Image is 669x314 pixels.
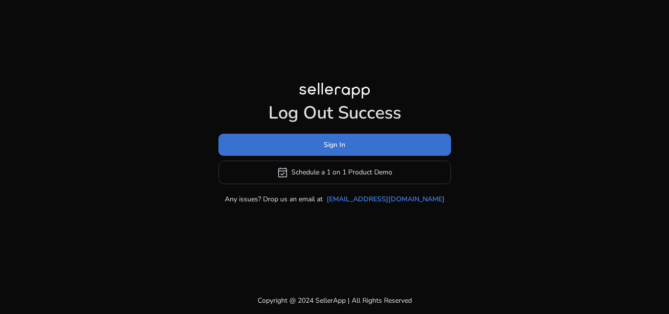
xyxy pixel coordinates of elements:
h1: Log Out Success [218,102,451,123]
a: [EMAIL_ADDRESS][DOMAIN_NAME] [327,194,445,204]
span: Sign In [324,140,345,150]
p: Any issues? Drop us an email at [225,194,323,204]
button: Sign In [218,134,451,156]
span: event_available [277,167,288,178]
button: event_availableSchedule a 1 on 1 Product Demo [218,161,451,184]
